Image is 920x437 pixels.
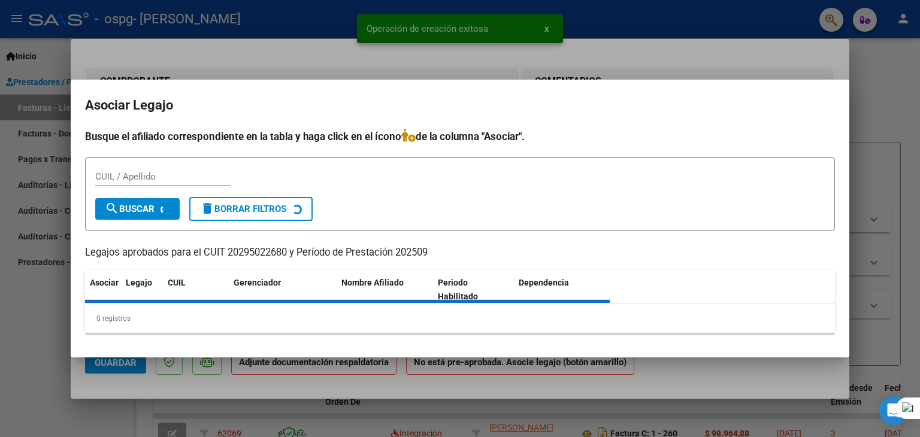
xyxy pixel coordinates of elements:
[163,270,229,309] datatable-header-cell: CUIL
[95,198,180,220] button: Buscar
[85,94,835,117] h2: Asociar Legajo
[105,204,155,214] span: Buscar
[229,270,337,309] datatable-header-cell: Gerenciador
[105,201,119,216] mat-icon: search
[189,197,313,221] button: Borrar Filtros
[168,278,186,287] span: CUIL
[85,129,835,144] h4: Busque el afiliado correspondiente en la tabla y haga click en el ícono de la columna "Asociar".
[85,245,835,260] p: Legajos aprobados para el CUIT 20295022680 y Período de Prestación 202509
[514,270,610,309] datatable-header-cell: Dependencia
[200,201,214,216] mat-icon: delete
[121,270,163,309] datatable-header-cell: Legajo
[438,278,478,301] span: Periodo Habilitado
[337,270,433,309] datatable-header-cell: Nombre Afiliado
[341,278,404,287] span: Nombre Afiliado
[519,278,569,287] span: Dependencia
[200,204,286,214] span: Borrar Filtros
[126,278,152,287] span: Legajo
[433,270,514,309] datatable-header-cell: Periodo Habilitado
[85,270,121,309] datatable-header-cell: Asociar
[879,396,908,425] div: Open Intercom Messenger
[85,304,835,333] div: 0 registros
[234,278,281,287] span: Gerenciador
[90,278,119,287] span: Asociar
